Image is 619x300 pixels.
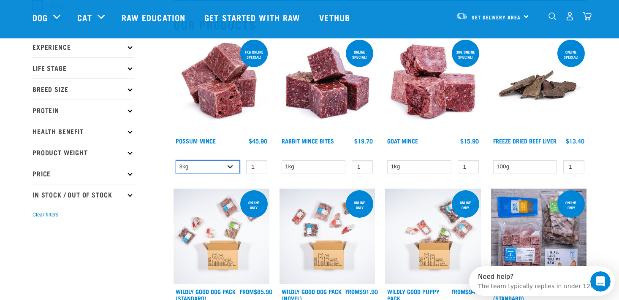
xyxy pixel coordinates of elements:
[460,138,479,144] div: $15.90
[240,46,268,63] div: 1kg online special!
[451,288,484,295] div: $94.90
[451,290,465,293] span: FROM
[33,78,134,100] p: Breed Size
[583,12,592,21] img: home-icon@2x.png
[240,290,254,293] span: FROM
[33,184,134,205] p: In Stock / Out Of Stock
[346,196,373,214] div: Online Only
[563,160,584,173] input: 1
[9,14,125,23] div: The team typically replies in under 12h
[590,271,611,292] iframe: Intercom live chat
[472,16,521,19] span: Set Delivery Area
[387,139,418,142] a: Goat Mince
[354,138,373,144] div: $19.70
[566,138,584,144] div: $13.40
[33,100,134,121] p: Protein
[311,0,361,34] a: Vethub
[385,38,481,134] img: 1077 Wild Goat Mince 01
[33,36,134,57] p: Experience
[3,3,150,27] div: Open Intercom Messenger
[557,196,585,214] div: online only
[280,189,375,284] img: Dog Novel 0 2sec
[565,12,574,21] img: user.png
[33,142,134,163] p: Product Weight
[246,160,267,173] input: 1
[249,138,267,144] div: $45.90
[196,0,311,34] a: Get started with Raw
[33,163,134,184] p: Price
[452,46,479,63] div: 3kg online special!
[491,38,587,134] img: Stack Of Freeze Dried Beef Liver For Pets
[346,46,373,63] div: ONLINE SPECIAL!
[176,290,236,300] a: Wildly Good Dog Pack (Standard)
[240,288,272,295] div: $85.90
[345,290,359,293] span: FROM
[33,57,134,78] p: Life Stage
[452,196,479,214] div: Online Only
[280,38,375,134] img: Whole Minced Rabbit Cubes 01
[387,290,440,300] a: Wildly Good Puppy Pack
[33,121,134,142] p: Health Benefit
[174,189,269,284] img: Dog 0 2sec
[174,38,269,134] img: 1102 Possum Mince 01
[240,196,268,214] div: Online Only
[282,290,342,300] a: Wildly Good Dog Pack (Novel)
[491,189,587,284] img: NSP Dog Standard Update
[9,7,125,14] div: Need help?
[456,12,467,20] img: van-moving.png
[113,0,196,34] a: Raw Education
[458,160,479,173] input: 1
[493,139,557,142] a: Freeze Dried Beef Liver
[548,12,557,20] img: home-icon-1@2x.png
[33,211,58,219] button: Clear filters
[469,266,615,296] iframe: Intercom live chat discovery launcher
[352,160,373,173] input: 1
[77,11,92,24] a: Cat
[557,46,585,63] div: ONLINE SPECIAL!
[345,288,378,295] div: $91.90
[33,11,48,24] a: Dog
[176,139,216,142] a: Possum Mince
[282,139,334,142] a: Rabbit Mince Bites
[385,189,481,284] img: Puppy 0 2sec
